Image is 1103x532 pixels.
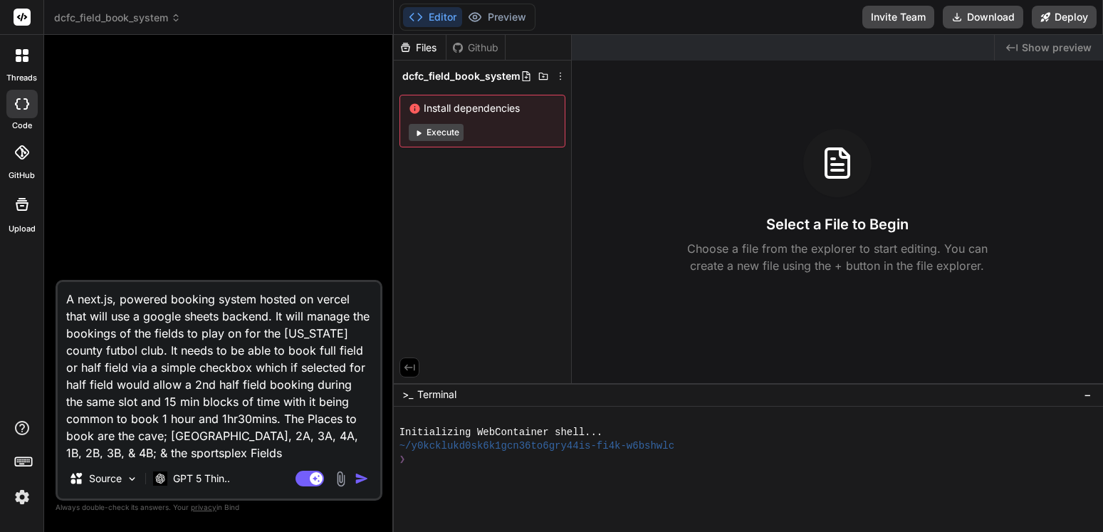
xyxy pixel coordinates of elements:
button: Download [943,6,1023,28]
img: attachment [333,471,349,487]
div: Files [394,41,446,55]
button: Editor [403,7,462,27]
button: Deploy [1032,6,1097,28]
img: GPT 5 Thinking High [153,471,167,485]
span: − [1084,387,1092,402]
span: Initializing WebContainer shell... [399,426,603,439]
span: dcfc_field_book_system [402,69,521,83]
span: >_ [402,387,413,402]
h3: Select a File to Begin [766,214,909,234]
label: GitHub [9,169,35,182]
span: Show preview [1022,41,1092,55]
img: icon [355,471,369,486]
span: ~/y0kcklukd0sk6k1gcn36to6gry44is-fi4k-w6bshwlc [399,439,674,453]
button: − [1081,383,1094,406]
button: Execute [409,124,464,141]
span: Install dependencies [409,101,556,115]
img: settings [10,485,34,509]
button: Preview [462,7,532,27]
label: Upload [9,223,36,235]
span: privacy [191,503,216,511]
span: ❯ [399,453,407,466]
button: Invite Team [862,6,934,28]
img: Pick Models [126,473,138,485]
label: code [12,120,32,132]
span: dcfc_field_book_system [54,11,181,25]
p: Always double-check its answers. Your in Bind [56,501,382,514]
div: Github [446,41,505,55]
textarea: A next.js, powered booking system hosted on vercel that will use a google sheets backend. It will... [58,282,380,459]
p: GPT 5 Thin.. [173,471,230,486]
label: threads [6,72,37,84]
p: Choose a file from the explorer to start editing. You can create a new file using the + button in... [678,240,997,274]
p: Source [89,471,122,486]
span: Terminal [417,387,456,402]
